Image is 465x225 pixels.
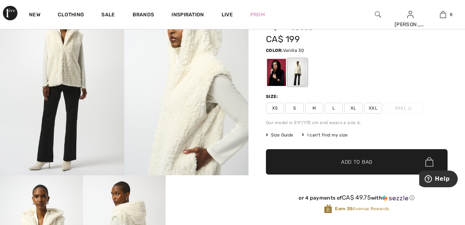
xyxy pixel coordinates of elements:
span: Size Guide [266,132,293,138]
a: Sale [101,12,115,19]
button: Add to Bag [266,149,448,175]
img: Bag.svg [425,157,433,167]
div: Vanilla 30 [288,59,307,86]
img: My Bag [440,10,446,19]
span: Avenue Rewards [335,205,389,212]
span: XS [266,103,284,114]
img: search the website [375,10,381,19]
a: Clothing [58,12,84,19]
span: XXXL [384,103,423,114]
span: M [305,103,323,114]
a: 8 [427,10,459,19]
a: Brands [133,12,154,19]
span: XL [344,103,363,114]
div: or 4 payments of with [266,194,448,201]
span: XXL [364,103,382,114]
a: Sign In [407,11,413,18]
a: New [29,12,40,19]
img: 1ère Avenue [3,6,17,20]
span: Add to Bag [341,158,372,166]
img: Avenue Rewards [324,204,332,214]
span: CA$ 49.75 [342,194,371,201]
h1: Casual Sleeveless Hooded Vest Style 253933 [266,11,417,30]
iframe: Opens a widget where you can find more information [419,171,458,189]
div: [PERSON_NAME] [395,21,426,28]
span: Inspiration [171,12,204,19]
span: Color: [266,48,283,53]
div: Our model is 5'9"/175 cm and wears a size 6. [266,119,448,126]
a: Prom [250,11,265,19]
strong: Earn 35 [335,206,353,211]
span: L [325,103,343,114]
div: Size: [266,93,280,100]
span: 8 [450,11,453,18]
span: Vanilla 30 [283,48,304,53]
video: Your browser does not support the video tag. [166,175,248,217]
span: S [286,103,304,114]
img: My Info [407,10,413,19]
img: Sezzle [382,195,408,201]
div: or 4 payments ofCA$ 49.75withSezzle Click to learn more about Sezzle [266,194,448,204]
div: Black [267,59,286,86]
span: CA$ 199 [266,34,300,44]
img: ring-m.svg [408,106,412,110]
a: Live [222,11,233,19]
div: I can't find my size [302,132,348,138]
